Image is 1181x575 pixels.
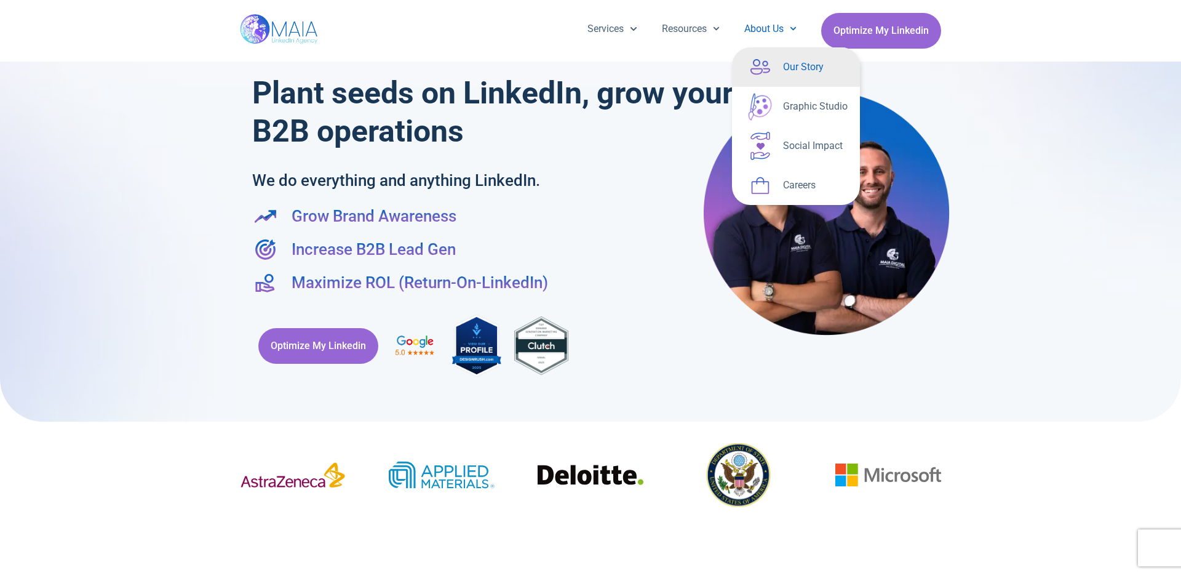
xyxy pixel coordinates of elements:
[389,460,495,490] img: applied-materials-logo
[288,238,456,261] span: Increase B2B Lead Gen
[288,271,548,294] span: Maximize ROL (Return-On-LinkedIn)
[732,47,860,87] a: Our Story
[538,464,643,486] img: deloitte-2
[835,464,941,491] div: 4 / 19
[650,13,732,45] a: Resources
[240,422,941,532] div: Image Carousel
[575,13,649,45] a: Services
[686,443,792,511] div: 3 / 19
[288,204,456,228] span: Grow Brand Awareness
[240,462,346,489] img: Astrazenca
[271,334,366,358] span: Optimize My Linkedin
[835,464,941,486] img: microsoft-6
[732,166,860,205] a: Careers
[258,328,378,364] a: Optimize My Linkedin
[732,87,860,126] a: Graphic Studio
[389,460,495,494] div: 1 / 19
[821,13,941,49] a: Optimize My Linkedin
[732,47,860,205] ul: About Us
[833,19,929,42] span: Optimize My Linkedin
[704,90,950,336] img: Maia Digital- Shay & Eli
[240,462,346,493] div: 19 / 19
[575,13,809,45] nav: Menu
[252,169,659,192] h2: We do everything and anything LinkedIn.
[252,74,739,150] h1: Plant seeds on LinkedIn, grow your B2B operations
[538,464,643,491] div: 2 / 19
[732,13,809,45] a: About Us
[452,313,501,379] img: MAIA Digital's rating on DesignRush, the industry-leading B2B Marketplace connecting brands with ...
[686,443,792,507] img: Department-of-State-logo-750X425-1-750x450
[732,126,860,166] a: Social Impact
